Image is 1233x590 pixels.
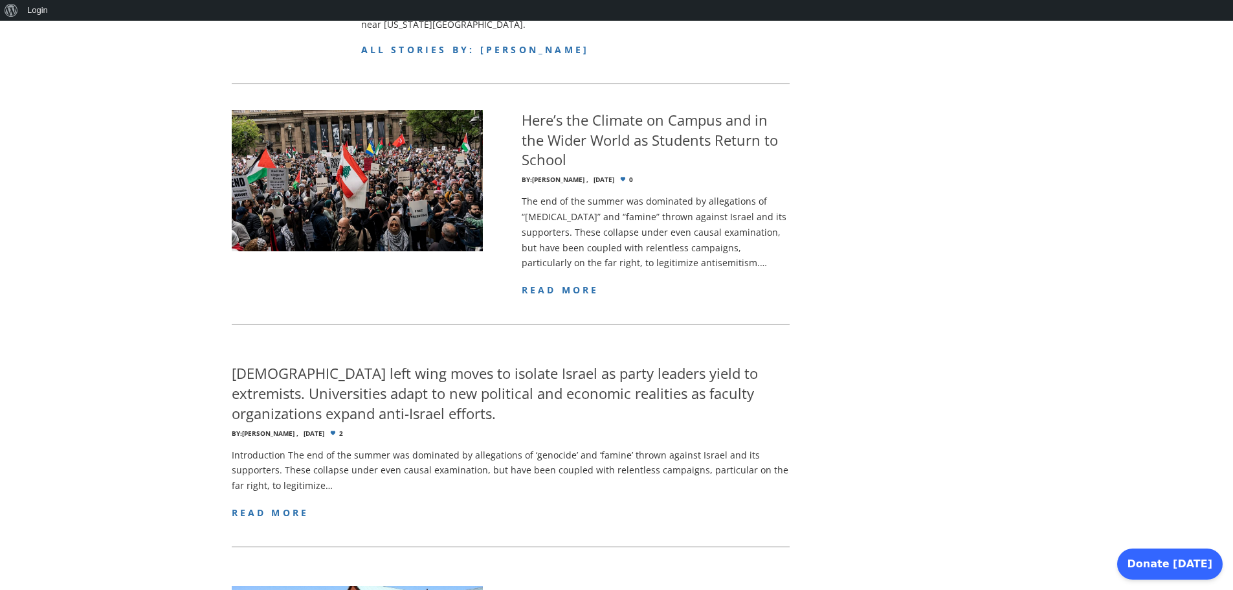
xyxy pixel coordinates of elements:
[532,175,584,184] a: [PERSON_NAME]
[232,448,790,494] p: Introduction The end of the summer was dominated by allegations of ‘genocide’ and ‘famine’ thrown...
[232,363,790,423] h4: [DEMOGRAPHIC_DATA] left wing moves to isolate Israel as party leaders yield to extremists. Univer...
[242,429,294,438] a: [PERSON_NAME]
[594,176,614,183] time: [DATE]
[522,284,599,296] a: read more
[522,176,790,183] div: 0
[522,110,790,170] h4: Here’s the Climate on Campus and in the Wider World as Students Return to School
[232,430,790,437] div: 2
[232,506,309,519] a: read more
[304,430,324,437] time: [DATE]
[522,194,790,271] p: The end of the summer was dominated by allegations of “[MEDICAL_DATA]” and “famine” thrown agains...
[522,175,532,184] span: By:
[232,429,242,438] span: By:
[361,43,590,56] a: All stories by: [PERSON_NAME]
